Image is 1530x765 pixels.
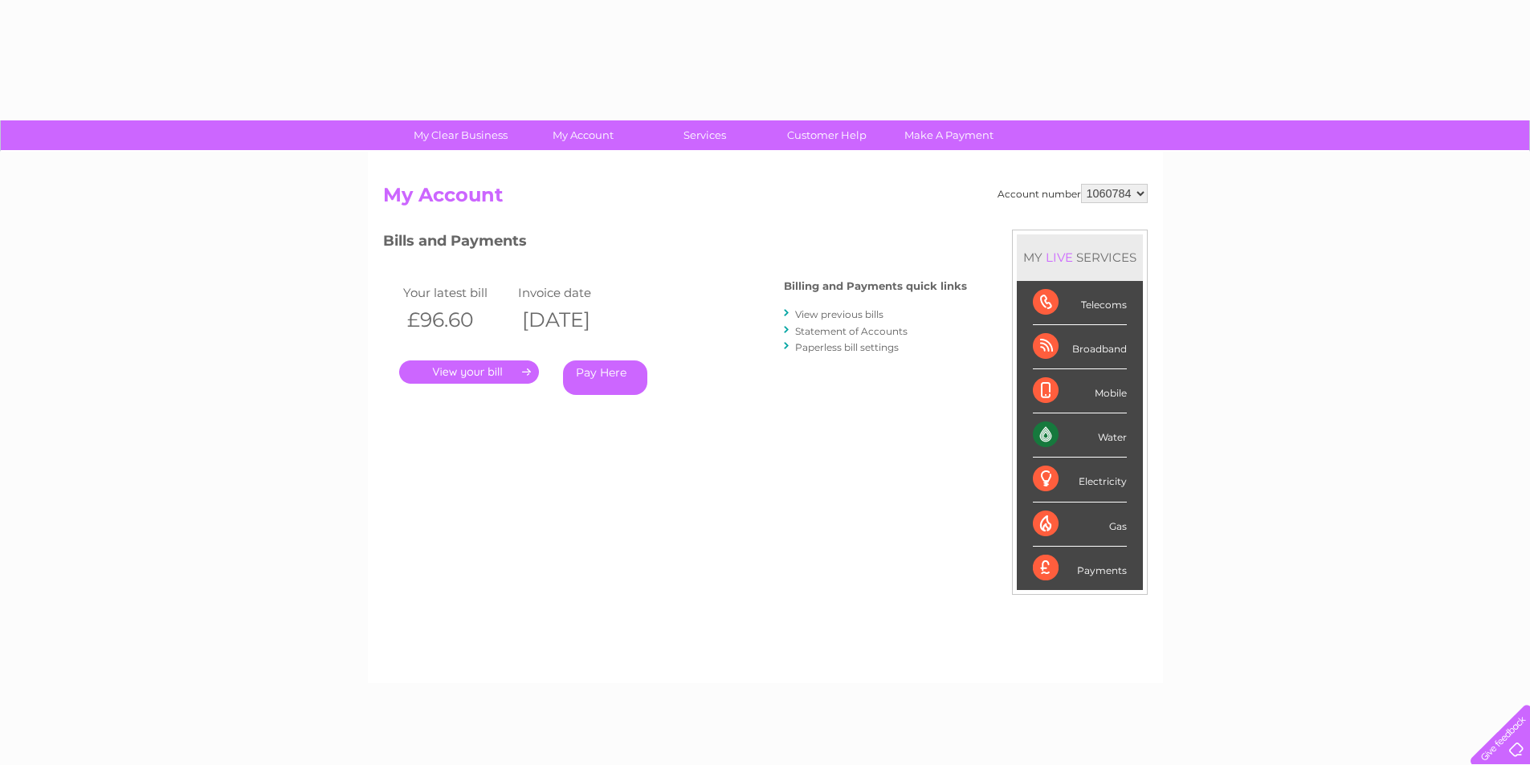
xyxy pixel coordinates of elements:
[399,282,515,303] td: Your latest bill
[795,325,908,337] a: Statement of Accounts
[516,120,649,150] a: My Account
[1033,458,1127,502] div: Electricity
[383,230,967,258] h3: Bills and Payments
[761,120,893,150] a: Customer Help
[1042,250,1076,265] div: LIVE
[1033,503,1127,547] div: Gas
[998,184,1148,203] div: Account number
[1033,413,1127,458] div: Water
[1017,234,1143,280] div: MY SERVICES
[784,280,967,292] h4: Billing and Payments quick links
[1033,547,1127,590] div: Payments
[1033,281,1127,325] div: Telecoms
[1033,369,1127,413] div: Mobile
[514,282,630,303] td: Invoice date
[563,360,647,395] a: Pay Here
[399,303,515,336] th: £96.60
[883,120,1015,150] a: Make A Payment
[383,184,1148,214] h2: My Account
[399,360,539,384] a: .
[795,308,883,320] a: View previous bills
[514,303,630,336] th: [DATE]
[795,341,899,353] a: Paperless bill settings
[639,120,771,150] a: Services
[394,120,527,150] a: My Clear Business
[1033,325,1127,369] div: Broadband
